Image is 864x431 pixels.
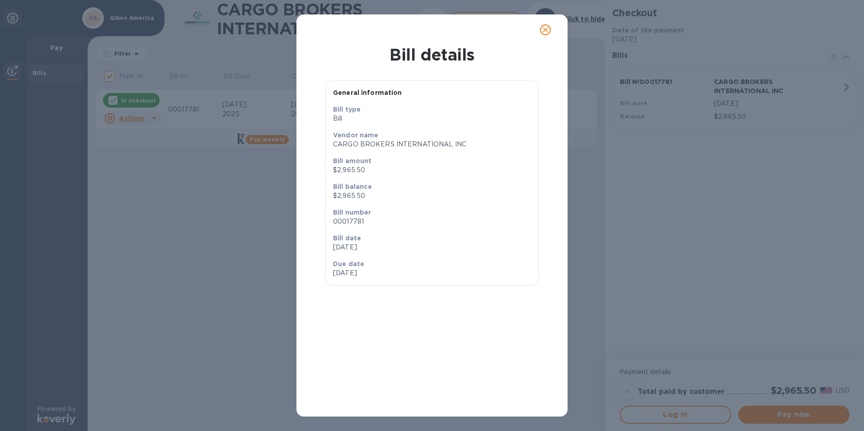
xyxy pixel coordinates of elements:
[333,209,371,216] b: Bill number
[333,140,531,149] p: CARGO BROKERS INTERNATIONAL INC
[304,45,560,64] h1: Bill details
[333,260,364,267] b: Due date
[535,19,556,41] button: close
[333,165,531,175] p: $2,965.50
[333,268,428,278] p: [DATE]
[333,157,372,164] b: Bill amount
[333,191,531,201] p: $2,965.50
[333,243,531,252] p: [DATE]
[333,131,379,139] b: Vendor name
[333,114,531,123] p: Bill
[333,234,361,242] b: Bill date
[333,217,531,226] p: 00017781
[333,89,402,96] b: General information
[333,183,372,190] b: Bill balance
[333,106,361,113] b: Bill type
